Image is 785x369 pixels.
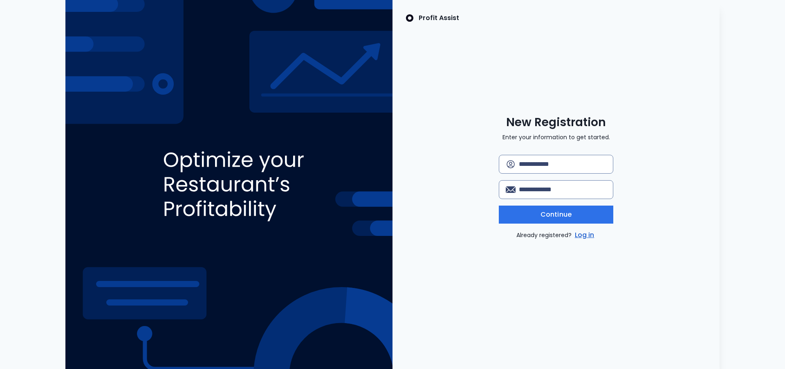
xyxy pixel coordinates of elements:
img: SpotOn Logo [406,13,414,23]
p: Profit Assist [419,13,459,23]
span: Continue [541,210,572,220]
p: Already registered? [516,230,596,240]
button: Continue [499,206,613,224]
p: Enter your information to get started. [502,133,610,142]
span: New Registration [506,115,606,130]
a: Log in [573,230,596,240]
